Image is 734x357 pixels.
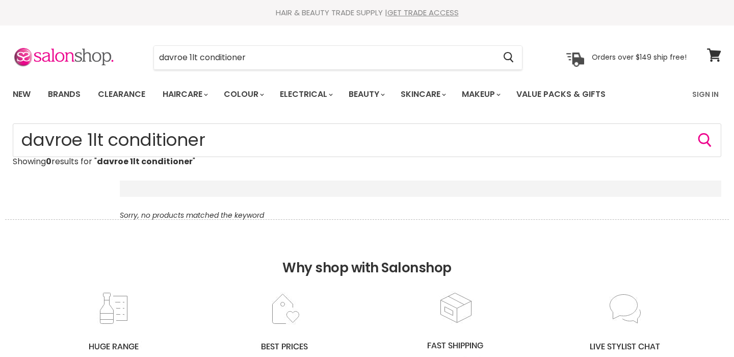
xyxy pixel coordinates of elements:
a: Skincare [393,84,452,105]
a: Brands [40,84,88,105]
a: New [5,84,38,105]
a: Beauty [341,84,391,105]
a: Clearance [90,84,153,105]
strong: 0 [46,156,51,167]
em: Sorry, no products matched the keyword [120,210,264,220]
form: Product [13,123,721,157]
input: Search [154,46,495,69]
a: Haircare [155,84,214,105]
a: Sign In [686,84,725,105]
a: Electrical [272,84,339,105]
strong: davroe 1lt conditioner [97,156,193,167]
ul: Main menu [5,80,650,109]
button: Search [697,132,713,148]
h2: Why shop with Salonshop [5,219,729,291]
input: Search [13,123,721,157]
a: Value Packs & Gifts [509,84,613,105]
p: Showing results for " " [13,157,721,166]
button: Search [495,46,522,69]
form: Product [153,45,522,70]
a: GET TRADE ACCESS [387,7,459,18]
a: Colour [216,84,270,105]
a: Makeup [454,84,507,105]
p: Orders over $149 ship free! [592,53,687,62]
